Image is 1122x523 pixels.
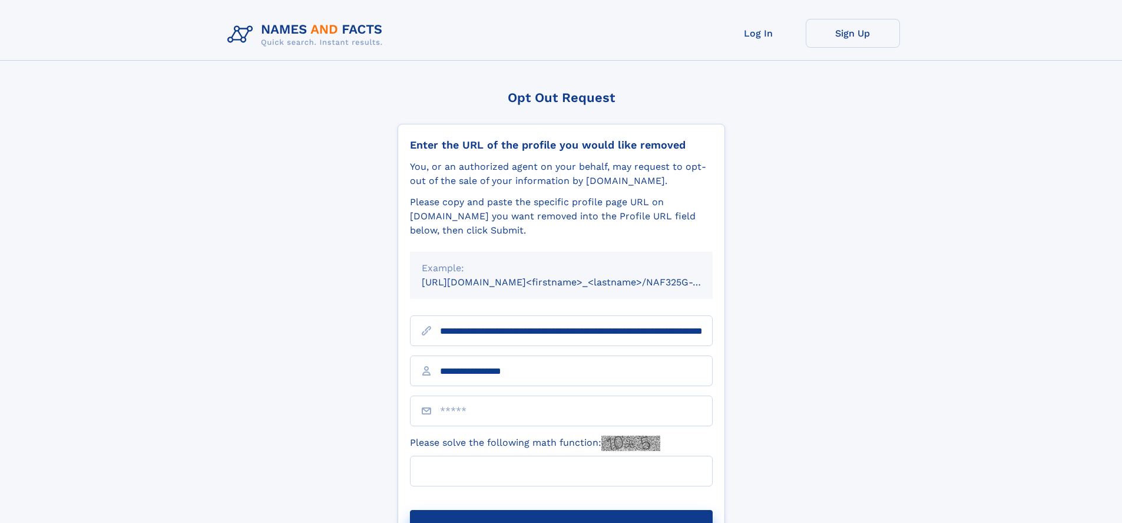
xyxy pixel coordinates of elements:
[806,19,900,48] a: Sign Up
[410,139,713,152] div: Enter the URL of the profile you would like removed
[422,277,735,288] small: [URL][DOMAIN_NAME]<firstname>_<lastname>/NAF325G-xxxxxxxx
[410,160,713,188] div: You, or an authorized agent on your behalf, may request to opt-out of the sale of your informatio...
[398,90,725,105] div: Opt Out Request
[410,195,713,238] div: Please copy and paste the specific profile page URL on [DOMAIN_NAME] you want removed into the Pr...
[711,19,806,48] a: Log In
[223,19,392,51] img: Logo Names and Facts
[422,261,701,275] div: Example:
[410,436,660,451] label: Please solve the following math function:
